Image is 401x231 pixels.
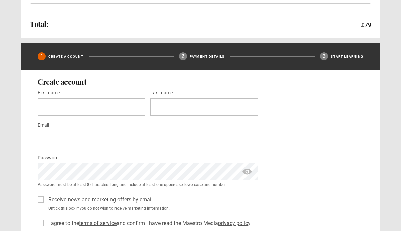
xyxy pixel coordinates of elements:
[38,78,363,86] h2: Create account
[190,54,225,59] p: Payment details
[46,205,258,211] small: Untick this box if you do not wish to receive marketing information.
[179,52,187,60] div: 2
[38,52,46,60] div: 1
[218,220,250,226] a: privacy policy
[30,20,48,28] h2: Total:
[38,89,60,97] label: First name
[38,182,258,188] small: Password must be at least 8 characters long and include at least one uppercase, lowercase and num...
[46,219,252,227] label: I agree to the and confirm I have read the Maestro Media .
[48,54,83,59] p: Create Account
[150,89,173,97] label: Last name
[320,52,328,60] div: 3
[242,163,253,180] span: show password
[46,196,154,204] label: Receive news and marketing offers by email.
[38,121,49,129] label: Email
[38,154,59,162] label: Password
[361,20,371,30] p: £79
[79,220,117,226] a: terms of service
[331,54,363,59] p: Start learning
